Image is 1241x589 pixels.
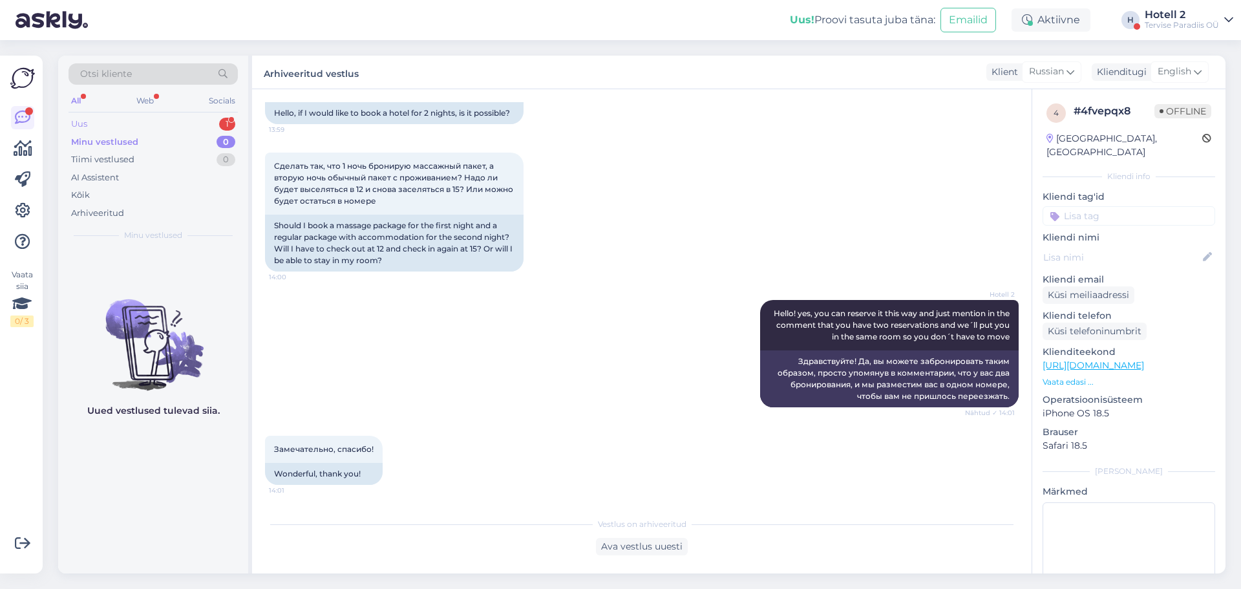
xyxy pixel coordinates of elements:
div: Wonderful, thank you! [265,463,383,485]
div: Kliendi info [1043,171,1215,182]
div: 0 / 3 [10,316,34,327]
span: 4 [1054,108,1059,118]
div: Klienditugi [1092,65,1147,79]
div: Kõik [71,189,90,202]
b: Uus! [790,14,814,26]
span: Сделать так, что 1 ночь бронирую массажный пакет, а вторую ночь обычный пакет с проживанием? Надо... [274,161,515,206]
a: Hotell 2Tervise Paradiis OÜ [1145,10,1233,30]
div: Proovi tasuta juba täna: [790,12,935,28]
div: Should I book a massage package for the first night and a regular package with accommodation for ... [265,215,524,272]
div: Küsi telefoninumbrit [1043,323,1147,340]
div: Arhiveeritud [71,207,124,220]
span: Offline [1154,104,1211,118]
div: Vaata siia [10,269,34,327]
span: Otsi kliente [80,67,132,81]
img: Askly Logo [10,66,35,91]
span: 14:01 [269,486,317,495]
span: 14:00 [269,272,317,282]
span: 13:59 [269,125,317,134]
div: Web [134,92,156,109]
input: Lisa nimi [1043,250,1200,264]
div: All [69,92,83,109]
p: iPhone OS 18.5 [1043,407,1215,420]
div: Aktiivne [1012,8,1090,32]
div: H [1121,11,1140,29]
p: Kliendi email [1043,273,1215,286]
a: [URL][DOMAIN_NAME] [1043,359,1144,371]
div: 1 [219,118,235,131]
p: Uued vestlused tulevad siia. [87,404,220,418]
button: Emailid [940,8,996,32]
span: Hello! yes, you can reserve it this way and just mention in the comment that you have two reserva... [774,308,1012,341]
div: Uus [71,118,87,131]
p: Kliendi tag'id [1043,190,1215,204]
span: Vestlus on arhiveeritud [598,519,686,530]
div: Socials [206,92,238,109]
p: Operatsioonisüsteem [1043,393,1215,407]
div: Здравствуйте! Да, вы можете забронировать таким образом, просто упомянув в комментарии, что у вас... [760,350,1019,407]
div: Hotell 2 [1145,10,1219,20]
p: Vaata edasi ... [1043,376,1215,388]
div: Tervise Paradiis OÜ [1145,20,1219,30]
div: Klient [986,65,1018,79]
div: Tiimi vestlused [71,153,134,166]
span: Minu vestlused [124,230,182,241]
div: [GEOGRAPHIC_DATA], [GEOGRAPHIC_DATA] [1046,132,1202,159]
span: Замечательно, спасибо! [274,444,374,454]
div: 0 [217,136,235,149]
div: AI Assistent [71,171,119,184]
p: Kliendi telefon [1043,309,1215,323]
div: Hello, if I would like to book a hotel for 2 nights, is it possible? [265,102,524,124]
p: Brauser [1043,425,1215,439]
span: English [1158,65,1191,79]
img: No chats [58,276,248,392]
p: Märkmed [1043,485,1215,498]
span: Russian [1029,65,1064,79]
span: Hotell 2 [966,290,1015,299]
div: Ava vestlus uuesti [596,538,688,555]
div: Minu vestlused [71,136,138,149]
div: # 4fvepqx8 [1074,103,1154,119]
input: Lisa tag [1043,206,1215,226]
p: Kliendi nimi [1043,231,1215,244]
span: Nähtud ✓ 14:01 [965,408,1015,418]
label: Arhiveeritud vestlus [264,63,359,81]
p: Safari 18.5 [1043,439,1215,453]
p: Klienditeekond [1043,345,1215,359]
div: 0 [217,153,235,166]
div: Küsi meiliaadressi [1043,286,1134,304]
div: [PERSON_NAME] [1043,466,1215,477]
